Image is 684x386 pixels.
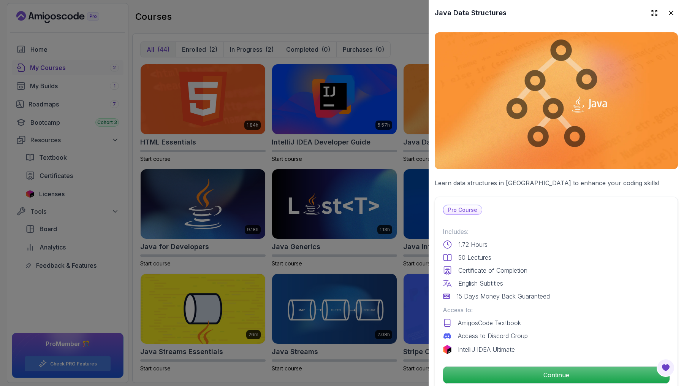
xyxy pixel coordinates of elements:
button: Expand drawer [648,6,661,20]
button: Continue [443,366,670,384]
p: 50 Lectures [458,253,491,262]
p: Access to Discord Group [458,331,528,340]
img: java-data-structures_thumbnail [435,32,678,169]
img: jetbrains logo [443,345,452,354]
p: AmigosCode Textbook [458,318,521,327]
p: Learn data structures in [GEOGRAPHIC_DATA] to enhance your coding skills! [435,178,678,187]
p: Access to: [443,305,670,315]
p: Certificate of Completion [458,266,527,275]
p: Pro Course [443,205,482,214]
button: Open Feedback Button [657,359,675,377]
p: 1.72 Hours [458,240,488,249]
p: English Subtitles [458,279,503,288]
h2: Java Data Structures [435,8,507,18]
p: IntelliJ IDEA Ultimate [458,345,515,354]
p: 15 Days Money Back Guaranteed [456,292,550,301]
p: Includes: [443,227,670,236]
